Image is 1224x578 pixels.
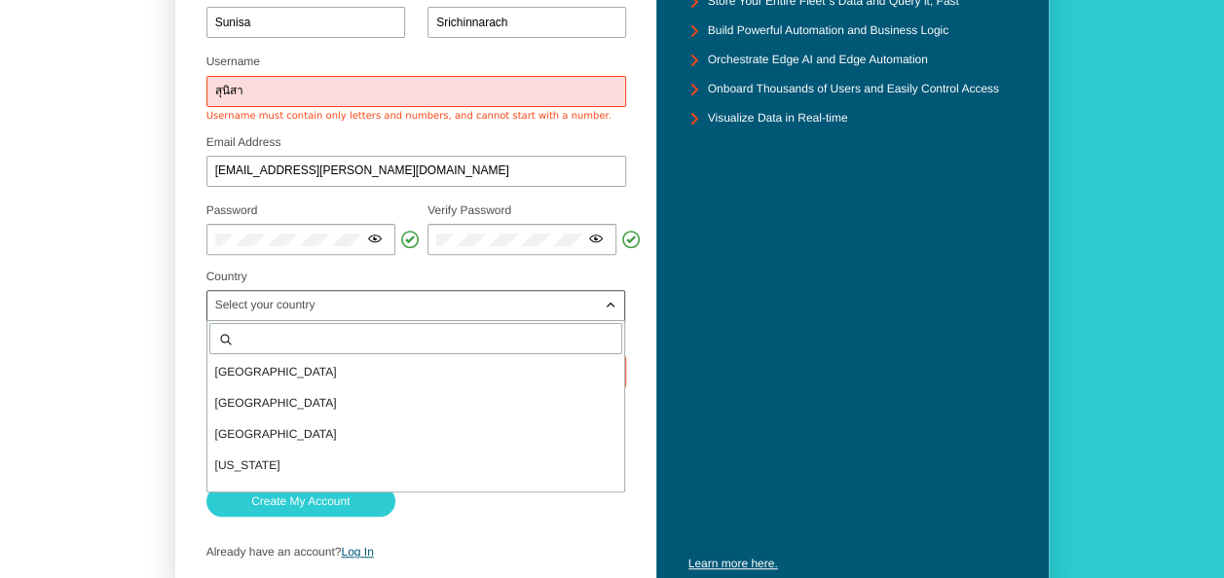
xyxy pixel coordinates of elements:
unity-typography: Build Powerful Automation and Business Logic [708,24,948,38]
p: Already have an account? [206,546,626,560]
a: Log In [341,545,373,559]
unity-typography: Visualize Data in Real-time [708,112,848,126]
label: Password [206,203,258,217]
iframe: YouTube video player [688,365,1019,551]
div: Username must contain only letters and numbers, and cannot start with a number. [206,111,627,123]
label: Username [206,54,260,68]
unity-typography: Onboard Thousands of Users and Easily Control Access [708,83,999,96]
a: Learn more here. [688,557,778,570]
label: Verify Password [427,203,511,217]
unity-typography: Orchestrate Edge AI and Edge Automation [708,54,928,67]
label: Email Address [206,135,281,149]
